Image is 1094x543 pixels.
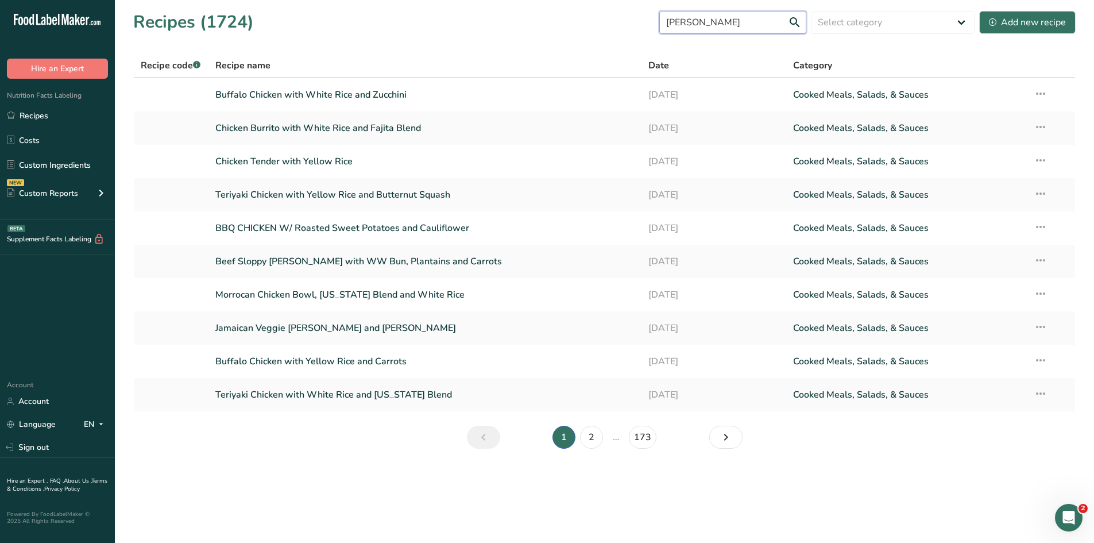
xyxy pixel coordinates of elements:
a: Chicken Burrito with White Rice and Fajita Blend [215,116,635,140]
a: Cooked Meals, Salads, & Sauces [793,383,1020,407]
a: Language [7,414,56,434]
a: Beef Sloppy [PERSON_NAME] with WW Bun, Plantains and Carrots [215,249,635,274]
a: Cooked Meals, Salads, & Sauces [793,349,1020,373]
a: About Us . [64,477,91,485]
span: 2 [1078,504,1088,513]
a: [DATE] [648,183,779,207]
a: Cooked Meals, Salads, & Sauces [793,283,1020,307]
a: [DATE] [648,316,779,340]
a: Hire an Expert . [7,477,48,485]
div: Powered By FoodLabelMaker © 2025 All Rights Reserved [7,511,108,525]
div: Custom Reports [7,187,78,199]
div: Add new recipe [989,16,1066,29]
a: [DATE] [648,283,779,307]
a: Jamaican Veggie [PERSON_NAME] and [PERSON_NAME] [215,316,635,340]
a: Cooked Meals, Salads, & Sauces [793,216,1020,240]
input: Search for recipe [659,11,806,34]
a: Cooked Meals, Salads, & Sauces [793,116,1020,140]
a: Morrocan Chicken Bowl, [US_STATE] Blend and White Rice [215,283,635,307]
a: BBQ CHICKEN W/ Roasted Sweet Potatoes and Cauliflower [215,216,635,240]
h1: Recipes (1724) [133,9,254,35]
a: FAQ . [50,477,64,485]
a: Teriyaki Chicken with Yellow Rice and Butternut Squash [215,183,635,207]
a: [DATE] [648,383,779,407]
iframe: Intercom live chat [1055,504,1083,532]
a: Chicken Tender with Yellow Rice [215,149,635,174]
span: Date [648,59,669,72]
a: [DATE] [648,249,779,274]
a: [DATE] [648,349,779,373]
div: NEW [7,179,24,186]
a: Cooked Meals, Salads, & Sauces [793,83,1020,107]
div: EN [84,418,108,432]
a: [DATE] [648,216,779,240]
a: Page 173. [629,426,656,449]
span: Recipe name [215,59,270,72]
a: Privacy Policy [44,485,80,493]
a: [DATE] [648,116,779,140]
div: BETA [7,225,25,232]
a: [DATE] [648,83,779,107]
span: Category [793,59,832,72]
a: Cooked Meals, Salads, & Sauces [793,316,1020,340]
button: Add new recipe [979,11,1076,34]
span: Recipe code [141,59,200,72]
a: Teriyaki Chicken with White Rice and [US_STATE] Blend [215,383,635,407]
a: Previous page [467,426,500,449]
a: Buffalo Chicken with White Rice and Zucchini [215,83,635,107]
a: Terms & Conditions . [7,477,107,493]
button: Hire an Expert [7,59,108,79]
a: Buffalo Chicken with Yellow Rice and Carrots [215,349,635,373]
a: Next page [709,426,743,449]
a: Cooked Meals, Salads, & Sauces [793,183,1020,207]
a: Cooked Meals, Salads, & Sauces [793,149,1020,174]
a: [DATE] [648,149,779,174]
a: Cooked Meals, Salads, & Sauces [793,249,1020,274]
a: Page 2. [580,426,603,449]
